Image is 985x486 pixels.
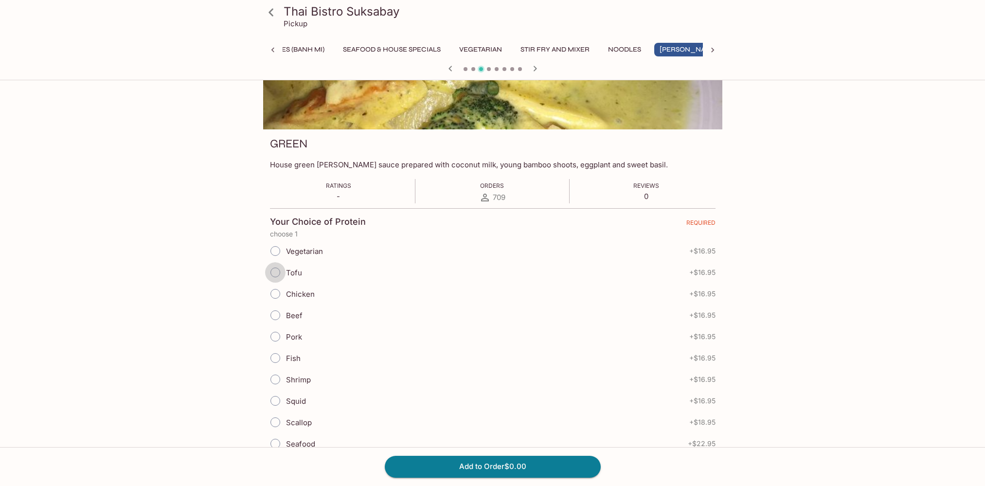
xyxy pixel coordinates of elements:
span: Shrimp [286,375,311,384]
p: House green [PERSON_NAME] sauce prepared with coconut milk, young bamboo shoots, eggplant and swe... [270,160,716,169]
span: Seafood [286,439,315,449]
p: - [326,192,351,201]
span: + $16.95 [689,354,716,362]
button: Sandwiches (Banh Mi) [237,43,330,56]
span: + $16.95 [689,333,716,341]
button: Seafood & House Specials [338,43,446,56]
span: + $18.95 [689,418,716,426]
span: Fish [286,354,301,363]
button: Stir Fry and Mixer [515,43,595,56]
span: Scallop [286,418,312,427]
span: Squid [286,396,306,406]
span: + $16.95 [689,269,716,276]
p: 0 [633,192,659,201]
span: Tofu [286,268,302,277]
span: + $16.95 [689,311,716,319]
span: Orders [480,182,504,189]
span: + $16.95 [689,376,716,383]
p: Pickup [284,19,307,28]
span: Pork [286,332,302,342]
span: Ratings [326,182,351,189]
h3: Thai Bistro Suksabay [284,4,718,19]
h3: GREEN [270,136,307,151]
span: Beef [286,311,303,320]
span: + $22.95 [688,440,716,448]
span: 709 [493,193,505,202]
span: Chicken [286,289,315,299]
button: Noodles [603,43,646,56]
button: Add to Order$0.00 [385,456,601,477]
button: Vegetarian [454,43,507,56]
span: REQUIRED [686,219,716,230]
button: [PERSON_NAME] [654,43,724,56]
div: GREEN [263,0,722,129]
span: + $16.95 [689,247,716,255]
span: + $16.95 [689,397,716,405]
h4: Your Choice of Protein [270,216,366,227]
p: choose 1 [270,230,716,238]
span: Vegetarian [286,247,323,256]
span: Reviews [633,182,659,189]
span: + $16.95 [689,290,716,298]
